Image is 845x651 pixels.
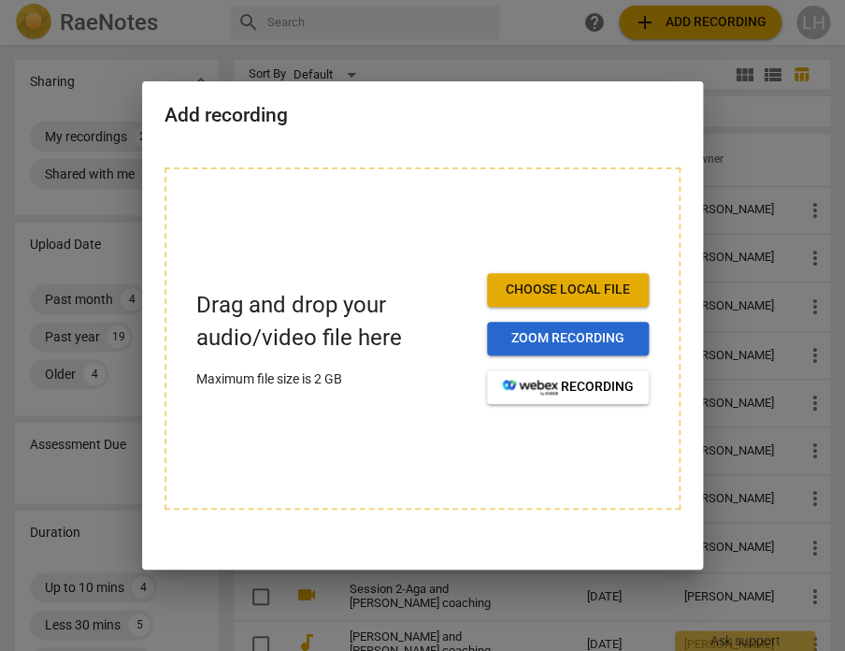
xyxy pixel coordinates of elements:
p: Maximum file size is 2 GB [196,369,472,389]
h2: Add recording [165,104,680,127]
span: Zoom recording [502,329,634,348]
p: Drag and drop your audio/video file here [196,289,472,354]
span: Choose local file [502,281,634,299]
button: recording [487,370,649,404]
button: Zoom recording [487,322,649,355]
button: Choose local file [487,273,649,307]
span: recording [502,378,634,397]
